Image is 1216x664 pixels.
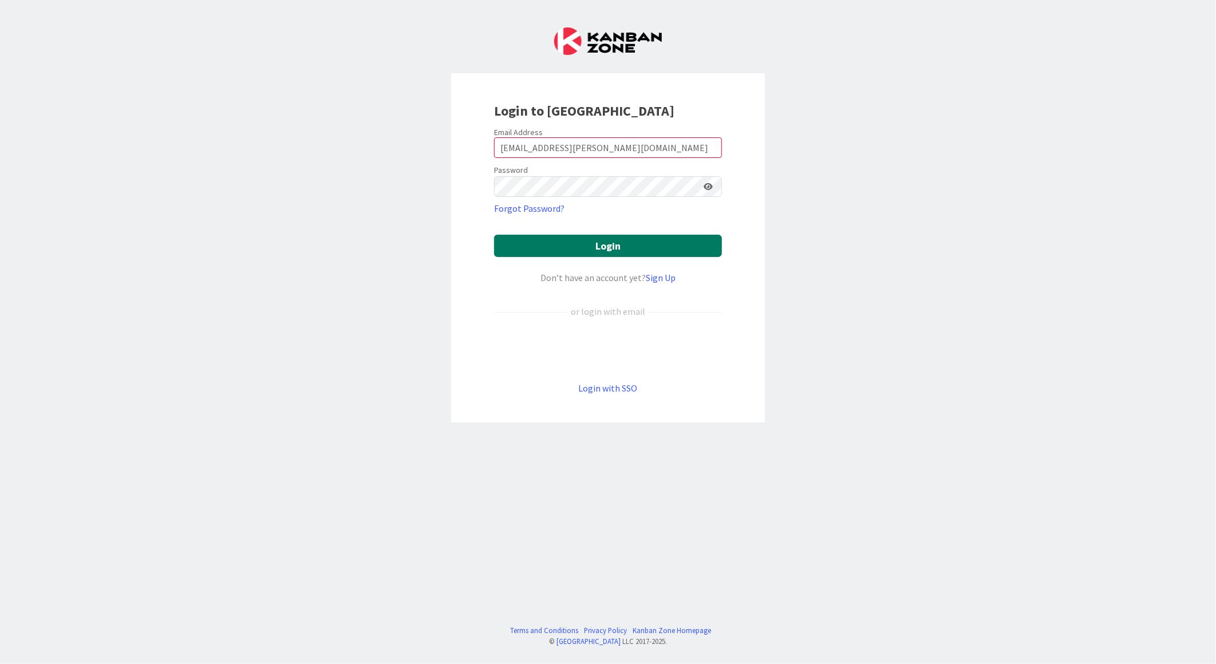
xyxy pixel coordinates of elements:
[633,625,712,636] a: Kanban Zone Homepage
[685,180,699,193] keeper-lock: Open Keeper Popup
[646,272,676,283] a: Sign Up
[494,164,528,176] label: Password
[579,382,638,394] a: Login with SSO
[505,636,712,647] div: © LLC 2017- 2025 .
[511,625,579,636] a: Terms and Conditions
[702,141,716,155] keeper-lock: Open Keeper Popup
[585,625,627,636] a: Privacy Policy
[556,637,621,646] a: [GEOGRAPHIC_DATA]
[494,235,722,257] button: Login
[568,305,648,318] div: or login with email
[494,102,674,120] b: Login to [GEOGRAPHIC_DATA]
[494,271,722,284] div: Don’t have an account yet?
[488,337,728,362] iframe: Knop Inloggen met Google
[494,127,543,137] label: Email Address
[554,27,662,55] img: Kanban Zone
[494,201,564,215] a: Forgot Password?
